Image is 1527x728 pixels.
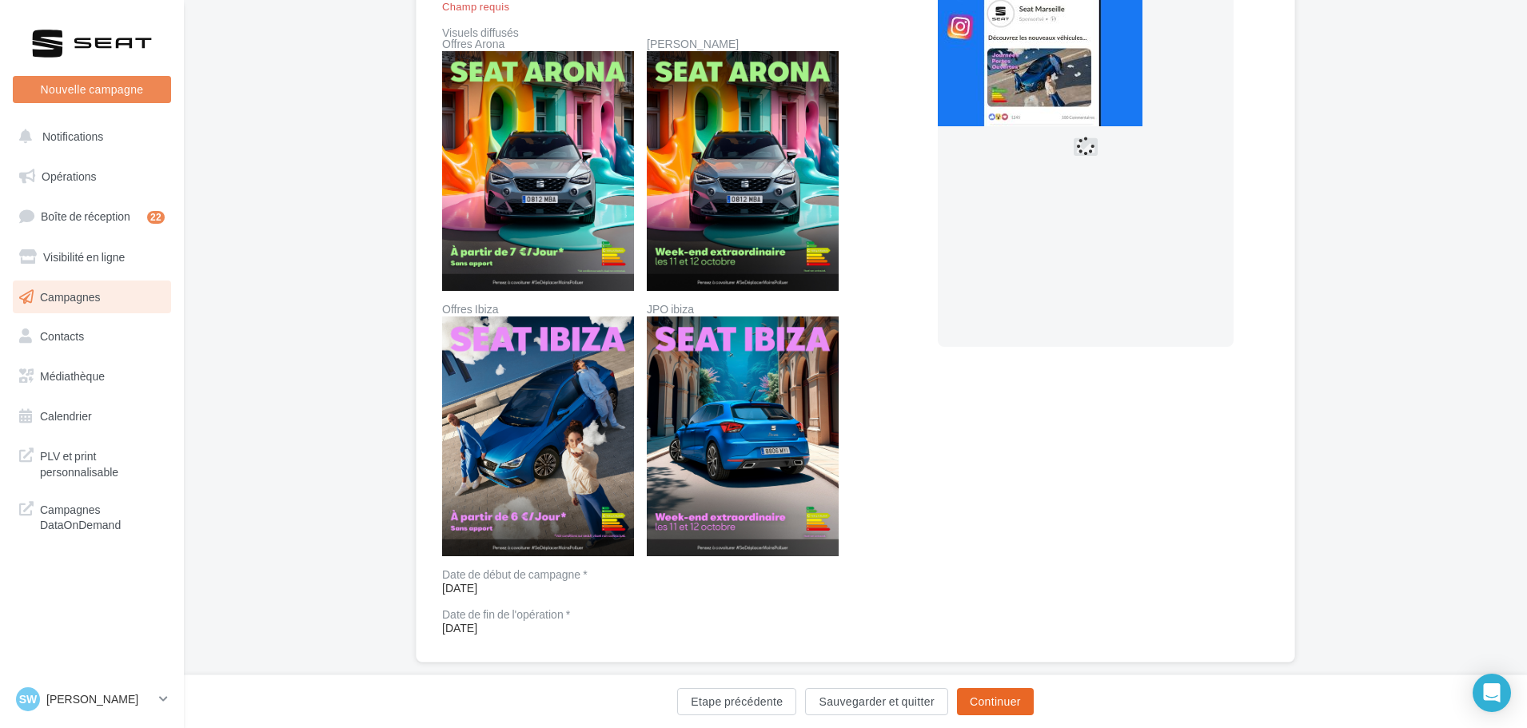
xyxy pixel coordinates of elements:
button: Nouvelle campagne [13,76,171,103]
span: Médiathèque [40,369,105,383]
a: Opérations [10,160,174,193]
span: Notifications [42,129,103,143]
a: Contacts [10,320,174,353]
label: Offres Ibiza [442,304,634,315]
img: Offres Ibiza [442,316,634,556]
span: Opérations [42,169,96,183]
img: Offres Arona [442,51,634,291]
span: PLV et print personnalisable [40,445,165,479]
div: 22 [147,211,165,224]
div: Date de début de campagne * [442,569,887,580]
span: Boîte de réception [41,209,130,223]
button: Sauvegarder et quitter [805,688,947,715]
img: JPO ibiza [647,316,839,556]
span: [DATE] [442,609,887,635]
label: [PERSON_NAME] [647,38,839,50]
label: JPO ibiza [647,304,839,315]
button: Notifications [10,120,168,153]
a: Boîte de réception22 [10,199,174,233]
label: Offres Arona [442,38,634,50]
span: Visibilité en ligne [43,250,125,264]
span: Contacts [40,329,84,343]
span: Calendrier [40,409,92,423]
a: PLV et print personnalisable [10,439,174,486]
div: Visuels diffusés [442,27,887,38]
div: Date de fin de l'opération * [442,609,887,620]
a: Campagnes [10,280,174,314]
button: Etape précédente [677,688,796,715]
a: Médiathèque [10,360,174,393]
button: Continuer [957,688,1034,715]
a: Calendrier [10,400,174,433]
img: JPO Arona [647,51,839,291]
span: SW [19,691,38,707]
span: Campagnes DataOnDemand [40,499,165,533]
a: SW [PERSON_NAME] [13,684,171,714]
a: Visibilité en ligne [10,241,174,274]
span: [DATE] [442,569,887,595]
div: Open Intercom Messenger [1473,674,1511,712]
a: Campagnes DataOnDemand [10,492,174,539]
p: [PERSON_NAME] [46,691,153,707]
span: Campagnes [40,289,101,303]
